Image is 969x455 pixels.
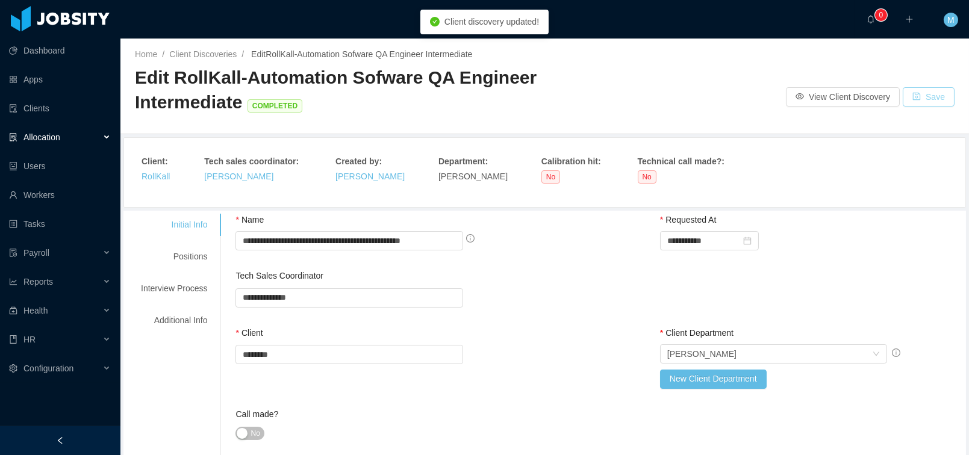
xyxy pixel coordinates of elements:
span: Edit [249,49,472,59]
span: No [251,427,260,439]
button: icon: eyeView Client Discovery [786,87,900,107]
button: Call made? [235,427,264,440]
label: Name [235,215,264,224]
a: icon: pie-chartDashboard [9,39,111,63]
span: Payroll [23,248,49,258]
label: Tech Sales Coordinator [235,271,323,280]
span: Configuration [23,364,73,373]
strong: Client : [142,156,168,166]
div: Additional Info [126,309,222,332]
i: icon: file-protect [9,249,17,257]
i: icon: book [9,335,17,344]
span: Edit RollKall-Automation Sofware QA Engineer Intermediate [135,67,537,112]
i: icon: medicine-box [9,306,17,315]
span: Allocation [23,132,60,142]
span: No [541,170,560,184]
strong: Technical call made? : [638,156,724,166]
i: icon: bell [867,15,875,23]
a: icon: appstoreApps [9,67,111,91]
a: icon: robotUsers [9,154,111,178]
div: Stan Prokarym [667,345,737,363]
a: [PERSON_NAME] [335,172,405,181]
i: icon: line-chart [9,277,17,286]
span: Reports [23,277,53,286]
i: icon: plus [905,15,914,23]
span: info-circle [466,234,475,243]
input: Name [235,231,463,250]
a: [PERSON_NAME] [204,172,273,181]
a: icon: profileTasks [9,212,111,236]
label: Call made? [235,409,278,419]
a: RollKall-Automation Sofware QA Engineer Intermediate [266,49,472,59]
div: Interview Process [126,277,222,300]
i: icon: solution [9,133,17,141]
span: HR [23,335,36,344]
a: RollKall [142,172,170,181]
i: icon: calendar [743,237,752,245]
a: icon: auditClients [9,96,111,120]
i: icon: check-circle [430,17,440,26]
button: New Client Department [660,370,767,389]
a: Client Discoveries [169,49,237,59]
label: Client [235,328,263,338]
span: [PERSON_NAME] [438,172,508,181]
strong: Calibration hit : [541,156,601,166]
div: Initial Info [126,214,222,236]
strong: Department : [438,156,488,166]
span: Client Department [665,328,734,338]
strong: Created by : [335,156,382,166]
span: / [241,49,244,59]
span: Health [23,306,48,315]
span: COMPLETED [248,99,302,113]
span: No [638,170,656,184]
span: info-circle [892,348,900,357]
span: M [947,13,955,27]
span: Client discovery updated! [444,17,539,26]
sup: 0 [875,9,887,21]
label: Requested At [660,215,717,224]
button: icon: saveSave [903,87,955,107]
i: icon: setting [9,364,17,373]
span: / [162,49,164,59]
div: Positions [126,246,222,268]
a: Home [135,49,157,59]
strong: Tech sales coordinator : [204,156,299,166]
a: icon: userWorkers [9,183,111,207]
